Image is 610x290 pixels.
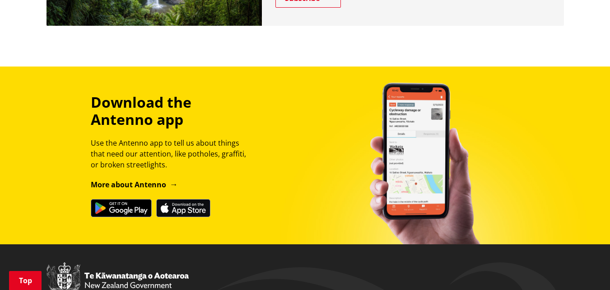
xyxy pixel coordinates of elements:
a: Top [9,271,42,290]
h3: Download the Antenno app [91,94,254,128]
a: More about Antenno [91,180,178,190]
iframe: Messenger Launcher [568,252,601,285]
img: Get it on Google Play [91,199,152,217]
p: Use the Antenno app to tell us about things that need our attention, like potholes, graffiti, or ... [91,138,254,170]
img: Download on the App Store [156,199,210,217]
